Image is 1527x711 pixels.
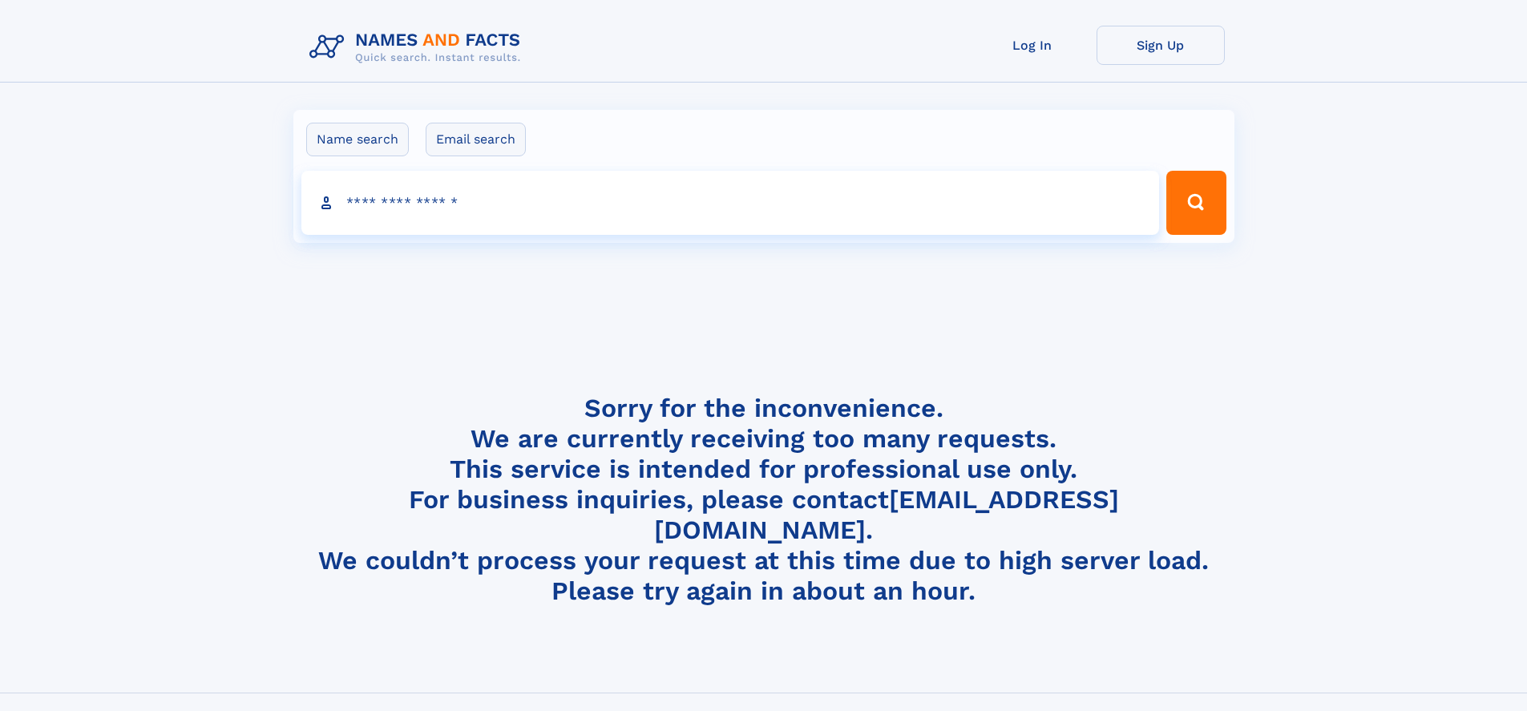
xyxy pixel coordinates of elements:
[301,171,1160,235] input: search input
[654,484,1119,545] a: [EMAIL_ADDRESS][DOMAIN_NAME]
[306,123,409,156] label: Name search
[303,26,534,69] img: Logo Names and Facts
[1166,171,1226,235] button: Search Button
[1097,26,1225,65] a: Sign Up
[968,26,1097,65] a: Log In
[426,123,526,156] label: Email search
[303,393,1225,607] h4: Sorry for the inconvenience. We are currently receiving too many requests. This service is intend...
